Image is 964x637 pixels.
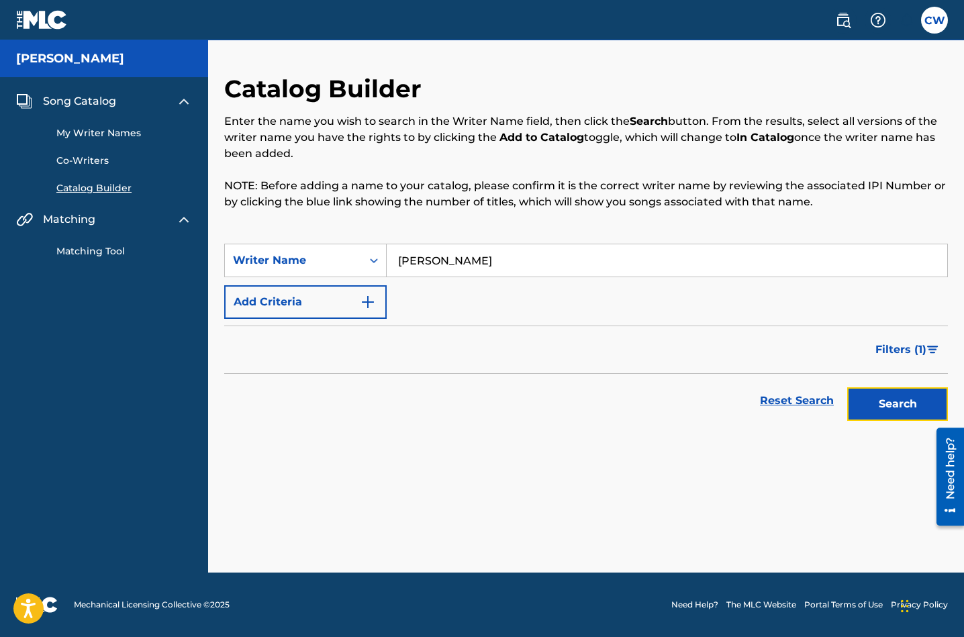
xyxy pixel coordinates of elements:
[224,74,428,104] h2: Catalog Builder
[875,342,926,358] span: Filters ( 1 )
[726,599,796,611] a: The MLC Website
[233,252,354,268] div: Writer Name
[74,599,230,611] span: Mechanical Licensing Collective © 2025
[16,51,124,66] h5: Christopher Watts
[921,7,948,34] div: User Menu
[847,387,948,421] button: Search
[736,131,794,144] strong: In Catalog
[176,93,192,109] img: expand
[224,113,948,162] p: Enter the name you wish to search in the Writer Name field, then click the button. From the resul...
[56,244,192,258] a: Matching Tool
[224,244,948,428] form: Search Form
[804,599,883,611] a: Portal Terms of Use
[901,586,909,626] div: Drag
[176,211,192,228] img: expand
[224,178,948,210] p: NOTE: Before adding a name to your catalog, please confirm it is the correct writer name by revie...
[926,423,964,531] iframe: Resource Center
[870,12,886,28] img: help
[867,333,948,366] button: Filters (1)
[224,285,387,319] button: Add Criteria
[360,294,376,310] img: 9d2ae6d4665cec9f34b9.svg
[900,13,913,27] div: Notifications
[891,599,948,611] a: Privacy Policy
[830,7,857,34] a: Public Search
[927,346,938,354] img: filter
[835,12,851,28] img: search
[499,131,584,144] strong: Add to Catalog
[16,211,33,228] img: Matching
[630,115,668,128] strong: Search
[897,573,964,637] iframe: Chat Widget
[43,211,95,228] span: Matching
[865,7,891,34] div: Help
[16,597,58,613] img: logo
[43,93,116,109] span: Song Catalog
[56,126,192,140] a: My Writer Names
[753,386,840,415] a: Reset Search
[16,93,32,109] img: Song Catalog
[16,93,116,109] a: Song CatalogSong Catalog
[56,154,192,168] a: Co-Writers
[56,181,192,195] a: Catalog Builder
[671,599,718,611] a: Need Help?
[16,10,68,30] img: MLC Logo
